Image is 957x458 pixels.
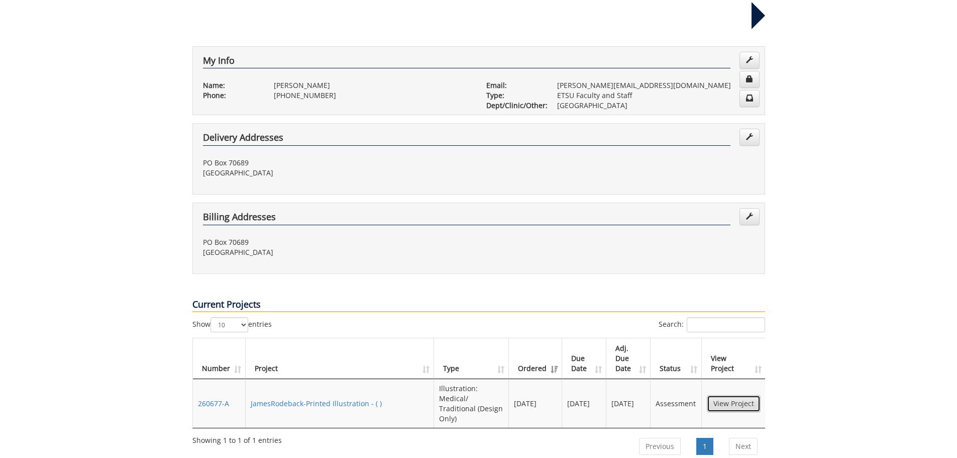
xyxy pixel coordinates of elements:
input: Search: [687,317,765,332]
p: Phone: [203,90,259,101]
td: [DATE] [606,379,651,428]
p: Current Projects [192,298,765,312]
p: Dept/Clinic/Other: [486,101,542,111]
td: Illustration: Medical/ Traditional (Design Only) [434,379,509,428]
a: 260677-A [198,399,229,408]
p: PO Box 70689 [203,158,471,168]
a: Edit Addresses [739,208,760,225]
div: Showing 1 to 1 of 1 entries [192,431,282,445]
td: [DATE] [509,379,562,428]
h4: My Info [203,56,730,69]
h4: Billing Addresses [203,212,730,225]
label: Search: [659,317,765,332]
th: Due Date: activate to sort column ascending [562,338,606,379]
p: [GEOGRAPHIC_DATA] [203,247,471,257]
select: Showentries [210,317,248,332]
a: Change Communication Preferences [739,90,760,107]
p: Type: [486,90,542,101]
a: Change Password [739,71,760,88]
a: JamesRodeback-Printed Illustration - ( ) [251,399,382,408]
a: Next [729,438,758,455]
a: Edit Info [739,52,760,69]
p: PO Box 70689 [203,237,471,247]
p: Name: [203,80,259,90]
th: Ordered: activate to sort column ascending [509,338,562,379]
a: View Project [707,395,761,412]
p: [PERSON_NAME] [274,80,471,90]
th: Status: activate to sort column ascending [651,338,701,379]
p: [GEOGRAPHIC_DATA] [557,101,755,111]
td: Assessment [651,379,701,428]
th: Adj. Due Date: activate to sort column ascending [606,338,651,379]
p: [GEOGRAPHIC_DATA] [203,168,471,178]
th: Number: activate to sort column ascending [193,338,246,379]
a: Edit Addresses [739,129,760,146]
a: Previous [639,438,681,455]
label: Show entries [192,317,272,332]
td: [DATE] [562,379,606,428]
th: Type: activate to sort column ascending [434,338,509,379]
th: Project: activate to sort column ascending [246,338,434,379]
p: [PHONE_NUMBER] [274,90,471,101]
p: Email: [486,80,542,90]
p: [PERSON_NAME][EMAIL_ADDRESS][DOMAIN_NAME] [557,80,755,90]
th: View Project: activate to sort column ascending [702,338,766,379]
h4: Delivery Addresses [203,133,730,146]
p: ETSU Faculty and Staff [557,90,755,101]
a: 1 [696,438,713,455]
